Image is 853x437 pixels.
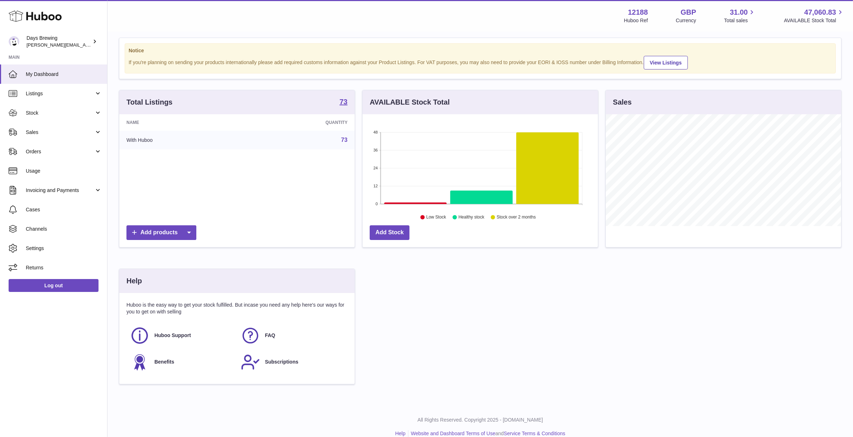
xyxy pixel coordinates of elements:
span: Orders [26,148,94,155]
a: Log out [9,279,99,292]
a: Website and Dashboard Terms of Use [411,431,495,436]
span: Huboo Support [154,332,191,339]
text: Low Stock [426,215,446,220]
p: Huboo is the easy way to get your stock fulfilled. But incase you need any help here's our ways f... [126,302,348,315]
th: Name [119,114,244,131]
span: Total sales [724,17,756,24]
text: Healthy stock [459,215,485,220]
th: Quantity [244,114,355,131]
a: FAQ [241,326,344,345]
span: My Dashboard [26,71,102,78]
a: 73 [341,137,348,143]
strong: 73 [340,98,348,105]
text: 12 [373,184,378,188]
span: Invoicing and Payments [26,187,94,194]
a: Benefits [130,352,234,372]
div: Currency [676,17,696,24]
span: [PERSON_NAME][EMAIL_ADDRESS][DOMAIN_NAME] [27,42,144,48]
text: Stock over 2 months [497,215,536,220]
p: All Rights Reserved. Copyright 2025 - [DOMAIN_NAME] [113,417,847,423]
span: 31.00 [730,8,748,17]
span: Settings [26,245,102,252]
text: 48 [373,130,378,134]
h3: Total Listings [126,97,173,107]
a: Add products [126,225,196,240]
a: 47,060.83 AVAILABLE Stock Total [784,8,844,24]
text: 0 [375,202,378,206]
span: Sales [26,129,94,136]
span: Channels [26,226,102,232]
span: Subscriptions [265,359,298,365]
a: Huboo Support [130,326,234,345]
span: Usage [26,168,102,174]
text: 24 [373,166,378,170]
div: Days Brewing [27,35,91,48]
a: 73 [340,98,348,107]
li: and [408,430,565,437]
span: Cases [26,206,102,213]
a: Add Stock [370,225,409,240]
span: Benefits [154,359,174,365]
a: 31.00 Total sales [724,8,756,24]
a: Subscriptions [241,352,344,372]
img: greg@daysbrewing.com [9,36,19,47]
span: 47,060.83 [804,8,836,17]
span: AVAILABLE Stock Total [784,17,844,24]
strong: GBP [681,8,696,17]
span: Returns [26,264,102,271]
div: Huboo Ref [624,17,648,24]
h3: AVAILABLE Stock Total [370,97,450,107]
td: With Huboo [119,131,244,149]
h3: Sales [613,97,632,107]
a: Help [395,431,406,436]
a: View Listings [644,56,688,69]
span: Stock [26,110,94,116]
text: 36 [373,148,378,152]
a: Service Terms & Conditions [504,431,565,436]
h3: Help [126,276,142,286]
strong: Notice [129,47,832,54]
span: Listings [26,90,94,97]
strong: 12188 [628,8,648,17]
div: If you're planning on sending your products internationally please add required customs informati... [129,55,832,69]
span: FAQ [265,332,275,339]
